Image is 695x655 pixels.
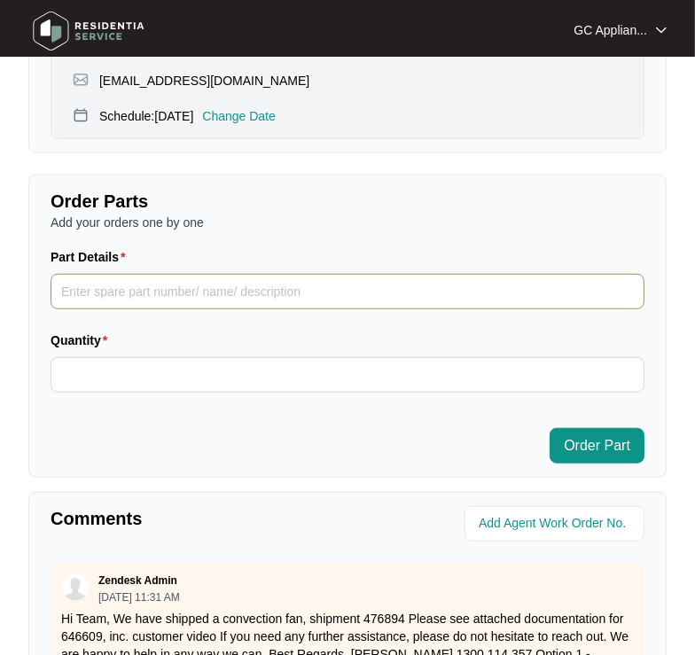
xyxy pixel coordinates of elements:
img: map-pin [73,107,89,123]
button: Order Part [550,428,644,464]
p: Order Parts [51,189,644,214]
input: Add Agent Work Order No. [479,513,634,534]
label: Part Details [51,248,133,266]
p: Schedule: [DATE] [99,107,193,125]
img: map-pin [73,72,89,88]
p: [EMAIL_ADDRESS][DOMAIN_NAME] [99,72,309,90]
p: Add your orders one by one [51,214,644,231]
p: Zendesk Admin [98,573,177,588]
img: residentia service logo [27,4,151,58]
img: user.svg [62,574,89,601]
p: GC Applian... [574,21,648,39]
input: Part Details [51,274,644,309]
label: Quantity [51,331,114,349]
p: [DATE] 11:31 AM [98,592,180,603]
img: dropdown arrow [656,26,667,35]
span: Order Part [564,435,630,456]
p: Comments [51,506,335,531]
p: Change Date [202,107,276,125]
input: Quantity [51,358,644,392]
